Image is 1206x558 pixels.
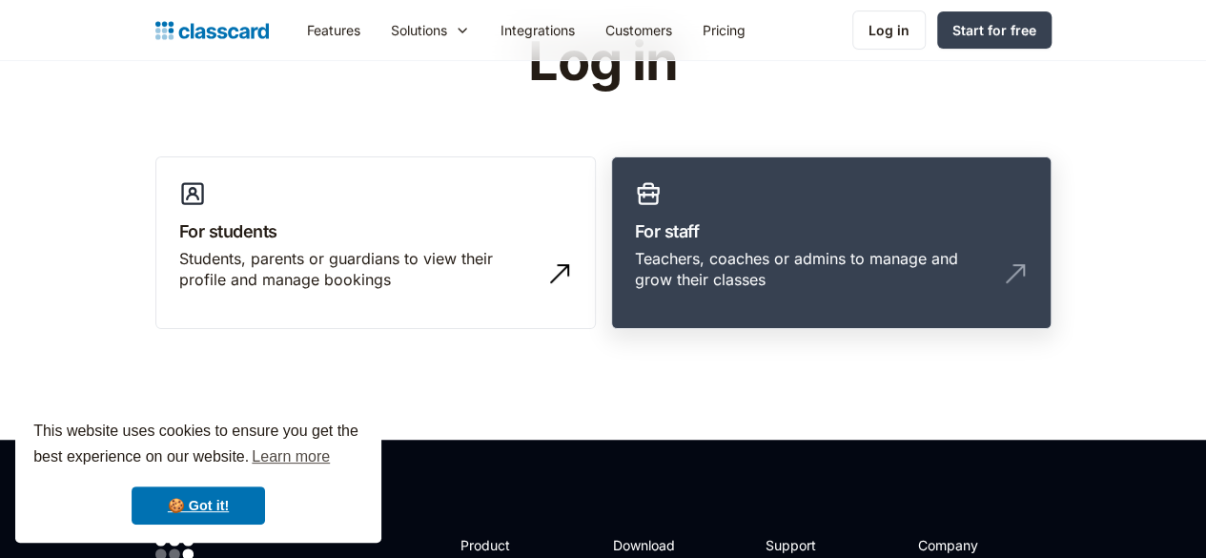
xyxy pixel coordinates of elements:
h2: Download [613,535,691,555]
a: Pricing [687,9,761,52]
div: Start for free [952,20,1036,40]
h2: Company [918,535,1045,555]
a: Log in [852,10,926,50]
a: For studentsStudents, parents or guardians to view their profile and manage bookings [155,156,596,330]
h3: For students [179,218,572,244]
div: Solutions [391,20,447,40]
a: For staffTeachers, coaches or admins to manage and grow their classes [611,156,1052,330]
a: Customers [590,9,687,52]
a: learn more about cookies [249,443,333,471]
span: This website uses cookies to ensure you get the best experience on our website. [33,420,363,471]
a: Start for free [937,11,1052,49]
h2: Support [766,535,843,555]
a: dismiss cookie message [132,486,265,525]
h1: Log in [300,32,906,92]
div: Log in [869,20,910,40]
div: Teachers, coaches or admins to manage and grow their classes [635,248,990,291]
a: Features [292,9,376,52]
div: Solutions [376,9,485,52]
h3: For staff [635,218,1028,244]
div: Students, parents or guardians to view their profile and manage bookings [179,248,534,291]
a: home [155,17,269,44]
div: cookieconsent [15,402,381,543]
h2: Product [460,535,562,555]
a: Integrations [485,9,590,52]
